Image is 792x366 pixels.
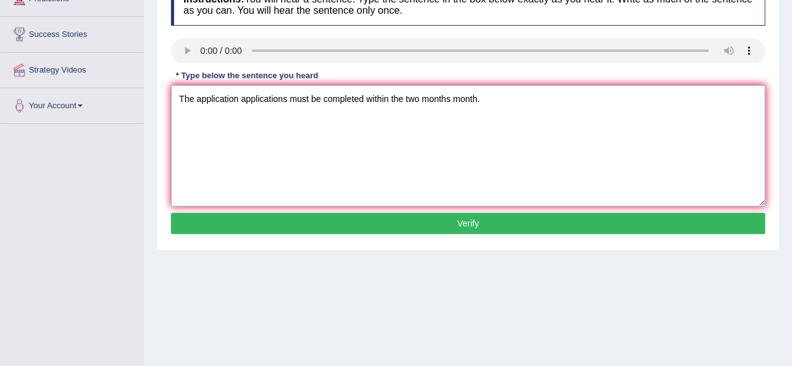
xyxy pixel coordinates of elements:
a: Your Account [1,88,143,119]
button: Verify [171,213,765,234]
a: Success Stories [1,17,143,48]
a: Strategy Videos [1,53,143,84]
div: * Type below the sentence you heard [171,69,323,81]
